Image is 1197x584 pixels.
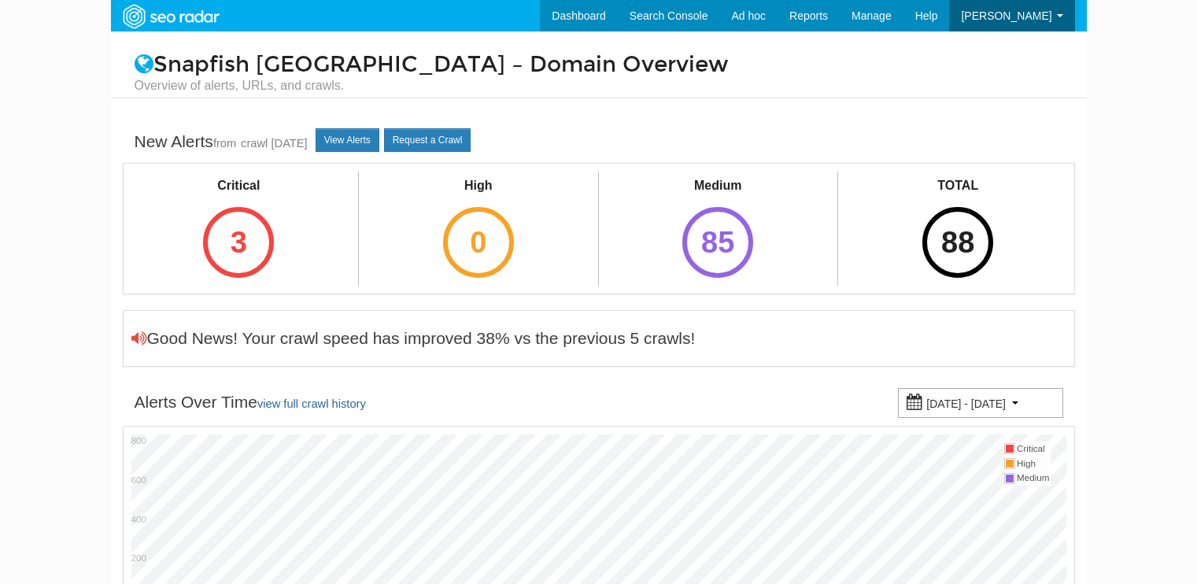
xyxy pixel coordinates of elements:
[116,2,225,31] img: SEORadar
[1016,456,1050,471] td: High
[852,9,892,22] span: Manage
[922,207,993,278] div: 88
[123,53,1075,94] h1: Snapfish [GEOGRAPHIC_DATA] – Domain Overview
[926,397,1006,410] small: [DATE] - [DATE]
[203,207,274,278] div: 3
[1016,442,1050,456] td: Critical
[429,177,528,195] div: High
[682,207,753,278] div: 85
[908,177,1007,195] div: TOTAL
[257,397,366,410] a: view full crawl history
[384,128,471,152] a: Request a Crawl
[443,207,514,278] div: 0
[1016,471,1050,486] td: Medium
[915,9,938,22] span: Help
[189,177,288,195] div: Critical
[131,327,696,350] div: Good News! Your crawl speed has improved 38% vs the previous 5 crawls!
[316,128,379,152] a: View Alerts
[135,390,366,416] div: Alerts Over Time
[213,137,236,150] small: from
[789,9,828,22] span: Reports
[731,9,766,22] span: Ad hoc
[135,77,1063,94] small: Overview of alerts, URLs, and crawls.
[241,137,308,150] a: crawl [DATE]
[135,130,308,155] div: New Alerts
[961,9,1051,22] span: [PERSON_NAME]
[668,177,767,195] div: Medium
[630,9,708,22] span: Search Console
